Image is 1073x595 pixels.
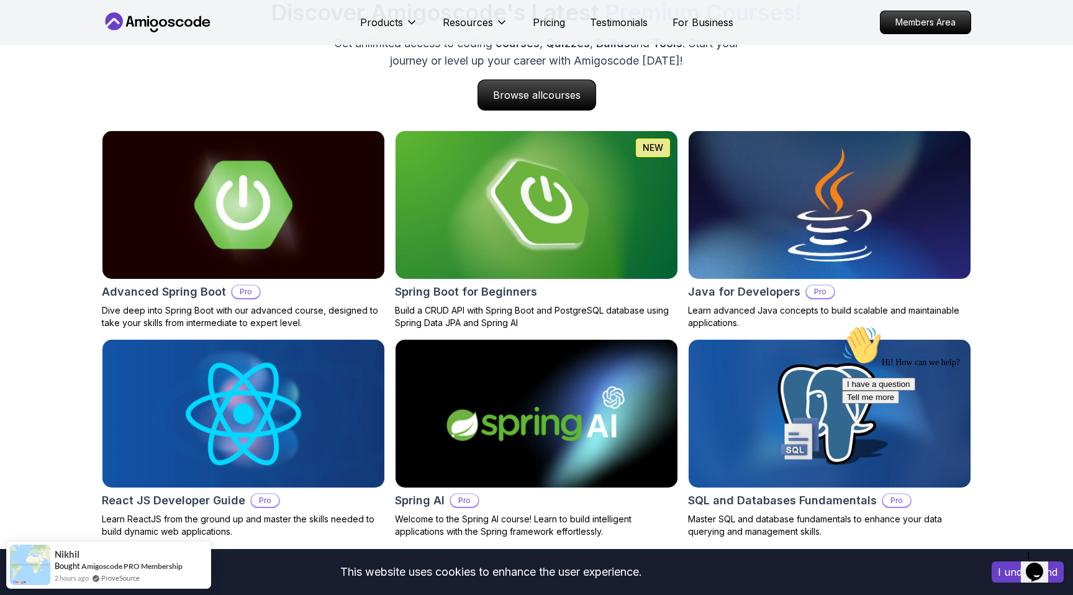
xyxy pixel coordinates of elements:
[689,131,971,279] img: Java for Developers card
[688,339,971,538] a: SQL and Databases Fundamentals cardSQL and Databases FundamentalsProMaster SQL and database funda...
[992,561,1064,583] button: Accept cookies
[55,573,89,583] span: 2 hours ago
[9,558,973,586] div: This website uses cookies to enhance the user experience.
[395,304,678,329] p: Build a CRUD API with Spring Boot and PostgreSQL database using Spring Data JPA and Spring AI
[1021,545,1061,583] iframe: chat widget
[688,304,971,329] p: Learn advanced Java concepts to build scalable and maintainable applications.
[5,5,229,83] div: 👋Hi! How can we help?I have a questionTell me more
[443,15,493,30] p: Resources
[102,340,384,488] img: React JS Developer Guide card
[689,340,971,488] img: SQL and Databases Fundamentals card
[232,286,260,298] p: Pro
[590,15,648,30] a: Testimonials
[395,513,678,538] p: Welcome to the Spring AI course! Learn to build intelligent applications with the Spring framewor...
[688,513,971,538] p: Master SQL and database fundamentals to enhance your data querying and management skills.
[5,57,78,70] button: I have a question
[672,15,733,30] a: For Business
[880,11,971,34] a: Members Area
[478,79,596,111] a: Browse allcourses
[395,492,445,509] h2: Spring AI
[395,130,678,329] a: Spring Boot for Beginners cardNEWSpring Boot for BeginnersBuild a CRUD API with Spring Boot and P...
[5,70,62,83] button: Tell me more
[102,130,385,329] a: Advanced Spring Boot cardAdvanced Spring BootProDive deep into Spring Boot with our advanced cour...
[55,549,79,560] span: Nikhil
[396,131,677,279] img: Spring Boot for Beginners card
[360,15,418,40] button: Products
[881,11,971,34] p: Members Area
[102,283,226,301] h2: Advanced Spring Boot
[328,35,745,70] p: Get unlimited access to coding , , and . Start your journey or level up your career with Amigosco...
[396,340,677,488] img: Spring AI card
[5,5,45,45] img: :wave:
[533,15,565,30] a: Pricing
[807,286,834,298] p: Pro
[102,304,385,329] p: Dive deep into Spring Boot with our advanced course, designed to take your skills from intermedia...
[81,561,183,571] a: Amigoscode PRO Membership
[10,545,50,585] img: provesource social proof notification image
[837,320,1061,539] iframe: chat widget
[102,339,385,538] a: React JS Developer Guide cardReact JS Developer GuideProLearn ReactJS from the ground up and mast...
[688,283,800,301] h2: Java for Developers
[395,283,537,301] h2: Spring Boot for Beginners
[102,492,245,509] h2: React JS Developer Guide
[688,492,877,509] h2: SQL and Databases Fundamentals
[478,80,595,110] p: Browse all
[543,89,581,101] span: courses
[101,573,140,583] a: ProveSource
[96,127,392,283] img: Advanced Spring Boot card
[102,513,385,538] p: Learn ReactJS from the ground up and master the skills needed to build dynamic web applications.
[251,494,279,507] p: Pro
[395,339,678,538] a: Spring AI cardSpring AIProWelcome to the Spring AI course! Learn to build intelligent application...
[5,37,123,47] span: Hi! How can we help?
[688,130,971,329] a: Java for Developers cardJava for DevelopersProLearn advanced Java concepts to build scalable and ...
[443,15,508,40] button: Resources
[451,494,478,507] p: Pro
[360,15,403,30] p: Products
[643,142,663,154] p: NEW
[55,561,80,571] span: Bought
